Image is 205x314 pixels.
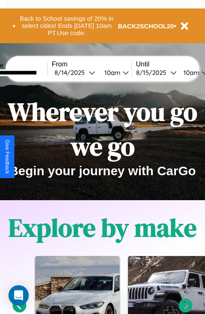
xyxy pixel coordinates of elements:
div: Open Intercom Messenger [8,285,29,306]
div: Give Feedback [4,140,10,174]
button: 10am [98,68,131,77]
h1: Explore by make [8,210,197,245]
div: 10am [179,69,202,77]
button: 8/14/2025 [52,68,98,77]
div: 8 / 14 / 2025 [55,69,89,77]
label: From [52,61,131,68]
b: BACK2SCHOOL20 [118,22,174,30]
div: 8 / 15 / 2025 [136,69,170,77]
button: Back to School savings of 20% in select cities! Ends [DATE] 10am PT.Use code: [16,13,118,39]
div: 10am [100,69,123,77]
